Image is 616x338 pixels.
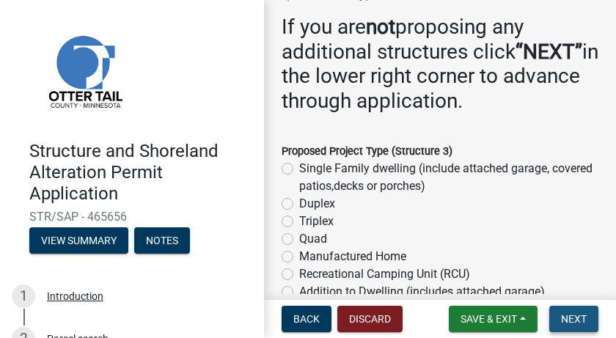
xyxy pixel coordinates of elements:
button: Save & Exit [449,306,538,332]
label: Manufactured Home [299,248,406,265]
wm-modal-confirm: Summary [29,236,128,248]
div: 1 [12,284,35,308]
span: Back [293,313,320,325]
label: Recreational Camping Unit (RCU) [299,265,470,283]
label: Single Family dwelling (include attached garage, covered patios,decks or porches) [299,160,598,195]
button: Notes [134,227,190,254]
button: Next [549,306,598,332]
label: Addition to Dwelling (includes attached garage) [299,283,545,301]
button: Back [282,306,331,332]
span: Next [561,313,587,325]
strong: “NEXT” [516,40,582,64]
div: Introduction [47,291,103,301]
img: Otter Tail County, Minnesota [29,15,139,125]
span: Save & Exit [461,313,517,325]
label: Duplex [299,195,335,213]
button: Discard [337,306,403,332]
wm-modal-confirm: Notes [134,236,190,248]
button: View Summary [29,227,128,254]
strong: not [366,15,395,39]
span: STR/SAP - 465656 [29,210,235,224]
h3: If you are proposing any additional structures click in the lower right corner to advance through... [282,15,598,113]
label: Triplex [299,213,334,230]
label: Quad [299,230,327,248]
h4: Structure and Shoreland Alteration Permit Application [29,141,252,204]
label: Proposed Project Type (Structure 3) [282,147,452,157]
